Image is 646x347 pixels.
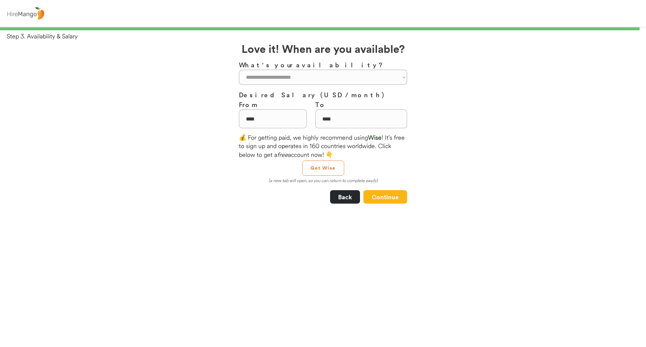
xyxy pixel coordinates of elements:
[5,6,46,22] img: logo%20-%20hiremango%20gray.png
[1,27,645,30] div: 99%
[239,100,307,109] h3: From
[277,151,288,159] em: free
[239,90,407,100] h3: Desired Salary (USD / month)
[268,178,378,183] em: (a new tab will open, so you can return to complete easily)
[330,190,360,204] button: Back
[239,60,407,70] h3: What's your availability?
[239,133,407,159] div: 💰 For getting paid, we highly recommend using ! It's free to sign up and operates in 160 countrie...
[315,100,407,109] h3: To
[363,190,407,204] button: Continue
[368,134,382,141] font: Wise
[7,32,646,40] div: Step 3. Availability & Salary
[242,40,405,57] h2: Love it! When are you available?
[302,161,344,176] button: Get Wise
